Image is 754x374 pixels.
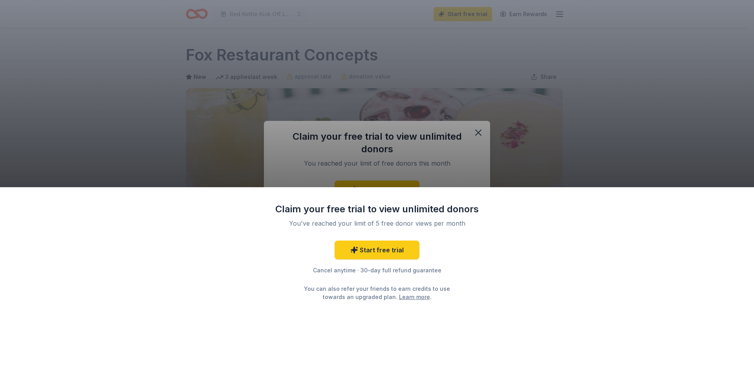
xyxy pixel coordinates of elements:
div: You can also refer your friends to earn credits to use towards an upgraded plan. . [297,285,457,301]
div: Claim your free trial to view unlimited donors [275,203,479,215]
a: Start free trial [335,241,419,259]
a: Learn more [399,293,430,301]
div: Cancel anytime · 30-day full refund guarantee [275,266,479,275]
div: You've reached your limit of 5 free donor views per month [284,219,470,228]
